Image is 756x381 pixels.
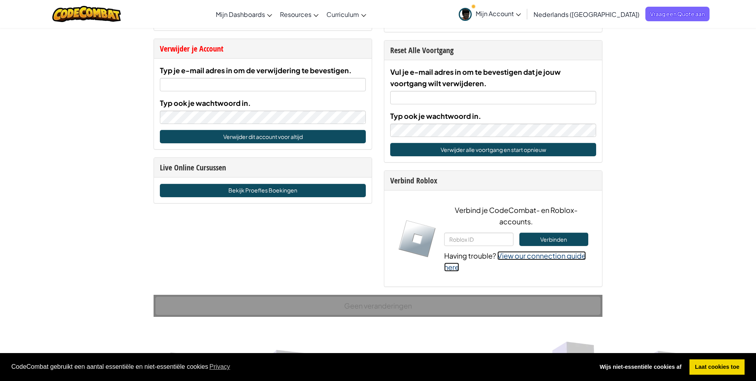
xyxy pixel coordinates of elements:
[280,10,311,18] span: Resources
[160,65,352,76] label: Typ je e-mail adres in om de verwijdering te bevestigen.
[212,4,276,25] a: Mijn Dashboards
[689,359,745,375] a: allow cookies
[216,10,265,18] span: Mijn Dashboards
[530,4,643,25] a: Nederlands ([GEOGRAPHIC_DATA])
[594,359,687,375] a: deny cookies
[160,162,366,173] div: Live Online Cursussen
[459,8,472,21] img: avatar
[444,204,588,227] p: Verbind je CodeCombat- en Roblox-accounts.
[390,143,596,156] button: Verwijder alle voortgang en start opnieuw
[519,233,588,246] button: Verbinden
[645,7,710,21] a: Vraag een Quote aan
[398,220,436,258] img: roblox-logo.svg
[322,4,370,25] a: Curriculum
[444,251,586,272] a: View our connection guide here
[390,110,481,122] label: Typ ook je wachtwoord in.
[276,4,322,25] a: Resources
[160,130,366,143] button: Verwijder dit account voor altijd
[160,43,366,54] div: Verwijder je Account
[444,251,496,260] span: Having trouble?
[390,44,596,56] div: Reset Alle Voortgang
[326,10,359,18] span: Curriculum
[444,233,513,246] input: Roblox ID
[390,66,596,89] label: Vul je e-mail adres in om te bevestigen dat je jouw voortgang wilt verwijderen.
[11,361,588,373] span: CodeCombat gebruikt een aantal essentiële en niet-essentiële cookies
[476,9,521,18] span: Mijn Account
[534,10,639,18] span: Nederlands ([GEOGRAPHIC_DATA])
[52,6,121,22] img: CodeCombat logo
[160,97,251,109] label: Typ ook je wachtwoord in.
[390,175,596,186] div: Verbind Roblox
[160,184,366,197] a: Bekijk Proefles Boekingen
[455,2,525,26] a: Mijn Account
[208,361,232,373] a: learn more about cookies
